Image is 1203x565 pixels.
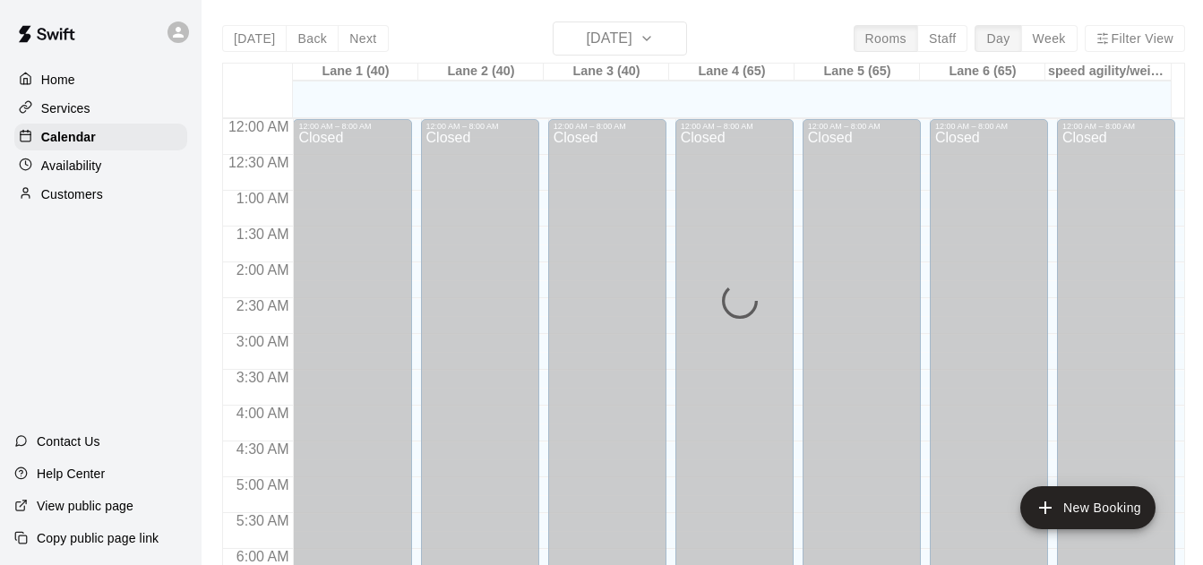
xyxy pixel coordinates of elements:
[669,64,795,81] div: Lane 4 (65)
[544,64,669,81] div: Lane 3 (40)
[232,406,294,421] span: 4:00 AM
[37,432,100,450] p: Contact Us
[232,191,294,206] span: 1:00 AM
[14,181,187,208] a: Customers
[224,119,294,134] span: 12:00 AM
[37,529,159,547] p: Copy public page link
[232,513,294,528] span: 5:30 AM
[41,128,96,146] p: Calendar
[681,122,788,131] div: 12:00 AM – 8:00 AM
[232,334,294,349] span: 3:00 AM
[14,95,187,122] a: Services
[41,185,103,203] p: Customers
[232,441,294,457] span: 4:30 AM
[232,298,294,313] span: 2:30 AM
[224,155,294,170] span: 12:30 AM
[41,99,90,117] p: Services
[232,477,294,492] span: 5:00 AM
[41,157,102,175] p: Availability
[14,124,187,150] a: Calendar
[37,497,133,515] p: View public page
[418,64,544,81] div: Lane 2 (40)
[14,66,187,93] a: Home
[1020,486,1156,529] button: add
[1062,122,1170,131] div: 12:00 AM – 8:00 AM
[232,549,294,564] span: 6:00 AM
[298,122,406,131] div: 12:00 AM – 8:00 AM
[14,152,187,179] a: Availability
[935,122,1043,131] div: 12:00 AM – 8:00 AM
[920,64,1045,81] div: Lane 6 (65)
[426,122,534,131] div: 12:00 AM – 8:00 AM
[232,262,294,278] span: 2:00 AM
[293,64,418,81] div: Lane 1 (40)
[808,122,915,131] div: 12:00 AM – 8:00 AM
[1045,64,1171,81] div: speed agility/weight room
[232,370,294,385] span: 3:30 AM
[37,465,105,483] p: Help Center
[795,64,920,81] div: Lane 5 (65)
[41,71,75,89] p: Home
[232,227,294,242] span: 1:30 AM
[554,122,661,131] div: 12:00 AM – 8:00 AM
